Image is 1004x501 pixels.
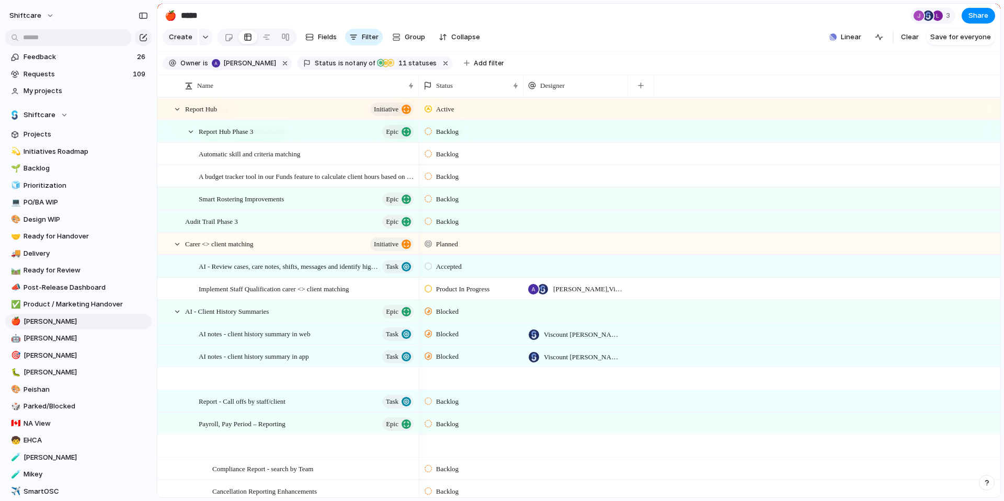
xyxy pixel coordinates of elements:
[11,469,18,481] div: 🧪
[395,59,408,67] span: 11
[180,59,201,68] span: Owner
[24,350,148,361] span: [PERSON_NAME]
[5,450,152,465] a: 🧪[PERSON_NAME]
[5,382,152,397] a: 🎨Peishan
[374,102,398,117] span: initiative
[5,161,152,176] div: 🌱Backlog
[386,259,398,274] span: Task
[9,299,20,310] button: ✅
[5,144,152,160] a: 💫Initiatives Roadmap
[199,350,309,362] span: AI notes - client history summary in app
[9,350,20,361] button: 🎯
[9,486,20,497] button: ✈️
[9,452,20,463] button: 🧪
[9,146,20,157] button: 💫
[436,239,458,249] span: Planned
[436,217,459,227] span: Backlog
[9,435,20,446] button: 🧒
[336,58,377,69] button: isnotany of
[137,52,147,62] span: 26
[199,282,349,294] span: Implement Staff Qualification carer <> client matching
[544,329,623,340] span: Viscount [PERSON_NAME]
[11,265,18,277] div: 🛤️
[436,284,490,294] span: Product In Progress
[5,314,152,329] a: 🍎[PERSON_NAME]
[436,149,459,160] span: Backlog
[24,197,148,208] span: PO/BA WIP
[185,215,238,227] span: Audit Trail Phase 3
[9,401,20,412] button: 🎲
[24,384,148,395] span: Peishan
[5,365,152,380] a: 🐛[PERSON_NAME]
[5,280,152,295] div: 📣Post-Release Dashboard
[387,29,430,45] button: Group
[5,484,152,499] a: ✈️SmartOSC
[24,333,148,344] span: [PERSON_NAME]
[930,32,991,42] span: Save for everyone
[199,260,379,272] span: AI - Review cases, care notes, shifts, messages and identify highlights risks against care plan g...
[11,163,18,175] div: 🌱
[5,195,152,210] a: 💻PO/BA WIP
[24,401,148,412] span: Parked/Blocked
[9,231,20,242] button: 🤝
[386,349,398,364] span: Task
[9,384,20,395] button: 🎨
[5,297,152,312] a: ✅Product / Marketing Handover
[5,331,152,346] a: 🤖[PERSON_NAME]
[5,49,152,65] a: Feedback26
[199,170,415,182] span: A budget tracker tool in our Funds feature to calculate client hours based on the remaining funds
[24,163,148,174] span: Backlog
[24,299,148,310] span: Product / Marketing Handover
[301,29,341,45] button: Fields
[5,229,152,244] a: 🤝Ready for Handover
[5,416,152,431] a: 🇨🇦NA View
[165,8,176,22] div: 🍎
[162,7,179,24] button: 🍎
[553,284,623,294] span: [PERSON_NAME] , Viscount [PERSON_NAME]
[962,8,995,24] button: Share
[24,146,148,157] span: Initiatives Roadmap
[11,281,18,293] div: 📣
[197,81,213,91] span: Name
[169,32,192,42] span: Create
[9,163,20,174] button: 🌱
[5,466,152,482] a: 🧪Mikey
[5,432,152,448] a: 🧒EHCA
[370,103,414,116] button: initiative
[11,145,18,157] div: 💫
[338,59,344,68] span: is
[382,215,414,229] button: Epic
[436,261,462,272] span: Accepted
[24,248,148,259] span: Delivery
[24,129,148,140] span: Projects
[436,306,459,317] span: Blocked
[9,282,20,293] button: 📣
[386,214,398,229] span: Epic
[405,32,425,42] span: Group
[370,237,414,251] button: initiative
[5,178,152,193] div: 🧊Prioritization
[474,59,504,68] span: Add filter
[5,66,152,82] a: Requests109
[435,29,484,45] button: Collapse
[9,10,41,21] span: shiftcare
[382,305,414,318] button: Epic
[451,32,480,42] span: Collapse
[386,327,398,341] span: Task
[436,81,453,91] span: Status
[436,127,459,137] span: Backlog
[9,214,20,225] button: 🎨
[436,396,459,407] span: Backlog
[362,32,379,42] span: Filter
[163,29,198,45] button: Create
[5,398,152,414] a: 🎲Parked/Blocked
[376,58,439,69] button: 11 statuses
[199,125,253,137] span: Report Hub Phase 3
[24,469,148,480] span: Mikey
[436,486,459,497] span: Backlog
